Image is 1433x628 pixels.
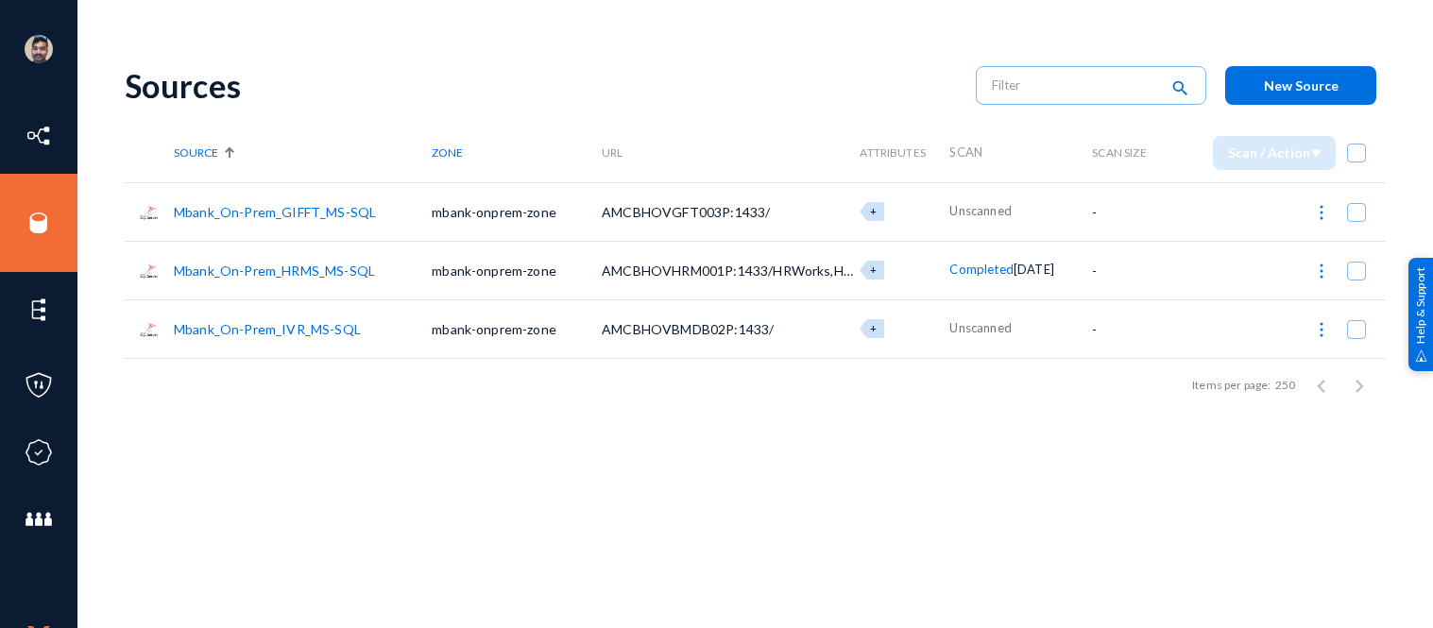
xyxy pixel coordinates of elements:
[125,66,957,105] div: Sources
[860,145,926,160] span: Attributes
[1169,76,1191,102] mat-icon: search
[432,182,602,241] td: mbank-onprem-zone
[1415,349,1427,362] img: help_support.svg
[1408,257,1433,370] div: Help & Support
[992,71,1158,99] input: Filter
[949,203,1011,218] span: Unscanned
[174,145,218,160] span: Source
[1092,145,1146,160] span: Scan Size
[949,262,1013,277] span: Completed
[25,209,53,237] img: icon-sources.svg
[432,299,602,358] td: mbank-onprem-zone
[1275,377,1295,394] div: 250
[174,321,361,337] a: Mbank_On-Prem_IVR_MS-SQL
[602,321,774,337] span: AMCBHOVBMDB02P:1433/
[432,145,463,160] span: Zone
[602,145,623,160] span: URL
[1092,182,1166,241] td: -
[174,145,432,160] div: Source
[1092,299,1166,358] td: -
[870,263,877,276] span: +
[1312,203,1331,222] img: icon-more.svg
[1225,66,1376,105] button: New Source
[432,241,602,299] td: mbank-onprem-zone
[139,202,160,223] img: sqlserver.png
[1303,366,1340,404] button: Previous page
[949,320,1011,335] span: Unscanned
[25,296,53,324] img: icon-elements.svg
[174,204,376,220] a: Mbank_On-Prem_GIFFT_MS-SQL
[870,205,877,217] span: +
[1014,262,1054,277] span: [DATE]
[602,204,770,220] span: AMCBHOVGFT003P:1433/
[139,261,160,281] img: sqlserver.png
[25,438,53,467] img: icon-compliance.svg
[1264,77,1339,93] span: New Source
[25,505,53,534] img: icon-members.svg
[25,371,53,399] img: icon-policies.svg
[1192,377,1271,394] div: Items per page:
[139,319,160,340] img: sqlserver.png
[25,122,53,150] img: icon-inventory.svg
[949,144,982,160] span: Scan
[25,35,53,63] img: ACg8ocK1ZkZ6gbMmCU1AeqPIsBvrTWeY1xNXvgxNjkUXxjcqAiPEIvU=s96-c
[432,145,602,160] div: Zone
[602,263,917,279] span: AMCBHOVHRM001P:1433/HRWorks,HRWorksPlus
[870,322,877,334] span: +
[1312,262,1331,280] img: icon-more.svg
[174,263,375,279] a: Mbank_On-Prem_HRMS_MS-SQL
[1092,241,1166,299] td: -
[1340,366,1378,404] button: Next page
[1312,320,1331,339] img: icon-more.svg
